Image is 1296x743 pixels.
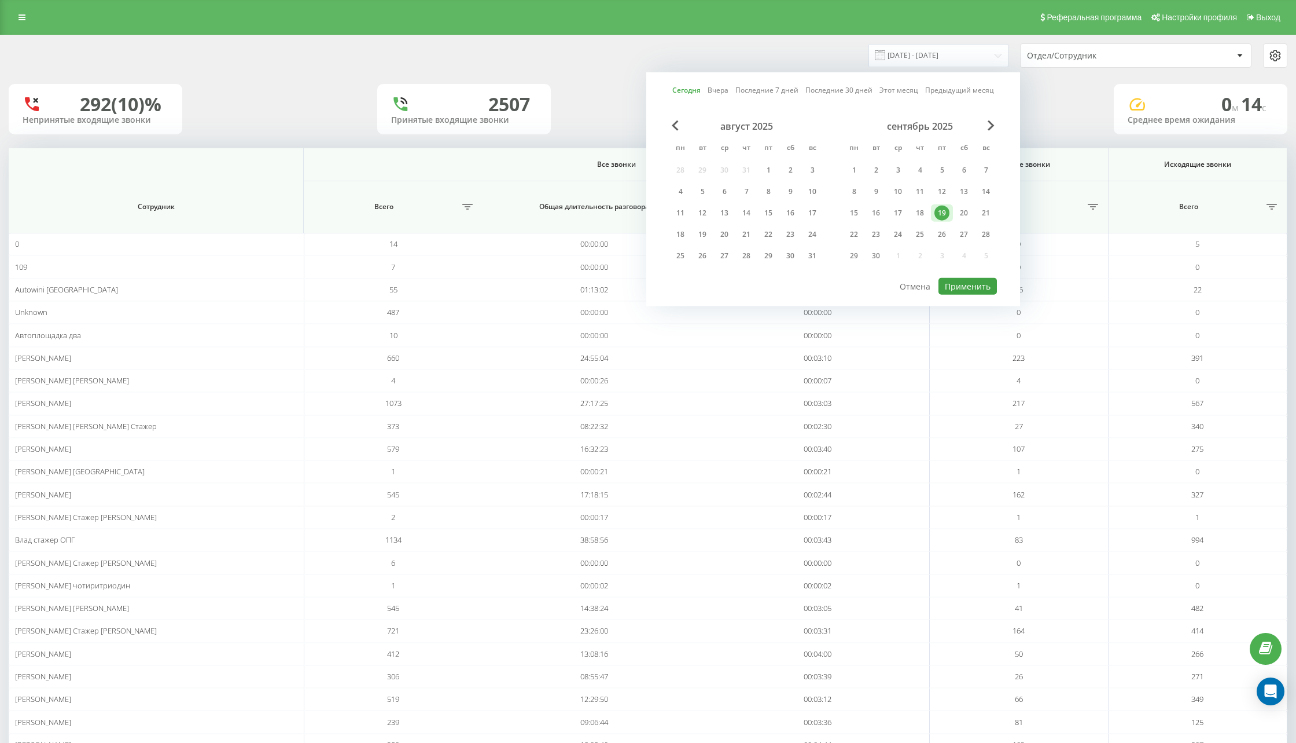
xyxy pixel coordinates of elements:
abbr: среда [889,140,907,158]
span: [PERSON_NAME] [15,444,71,454]
span: 0 [1195,307,1199,317]
abbr: суббота [955,140,973,158]
div: вс 21 сент. 2025 г. [975,204,997,222]
div: 16 [868,206,883,221]
td: 12:29:50 [483,688,706,711]
span: [PERSON_NAME] [15,353,71,363]
span: 660 [387,353,399,363]
button: Отмена [893,278,937,295]
td: 09:06:44 [483,711,706,733]
abbr: вторник [694,140,711,158]
div: сб 27 сент. 2025 г. [953,226,975,243]
div: чт 18 сент. 2025 г. [909,204,931,222]
span: 1 [391,466,395,477]
span: Автоплощадка два [15,330,81,341]
div: Open Intercom Messenger [1257,678,1284,705]
div: 22 [846,227,861,242]
div: пн 8 сент. 2025 г. [843,183,865,200]
td: 00:03:39 [706,665,929,688]
div: вт 5 авг. 2025 г. [691,183,713,200]
div: пт 15 авг. 2025 г. [757,204,779,222]
span: [PERSON_NAME] [15,717,71,727]
span: 109 [15,262,27,272]
div: вт 26 авг. 2025 г. [691,247,713,265]
div: пн 29 сент. 2025 г. [843,247,865,265]
span: 107 [1013,444,1025,454]
td: 00:00:00 [706,551,929,574]
div: 12 [934,184,949,199]
span: 519 [387,694,399,704]
div: вт 19 авг. 2025 г. [691,226,713,243]
div: ср 10 сент. 2025 г. [887,183,909,200]
span: 5 [1195,239,1199,249]
span: 4 [1017,375,1021,386]
div: пт 22 авг. 2025 г. [757,226,779,243]
span: 1134 [385,535,402,545]
span: 239 [387,717,399,727]
div: вс 17 авг. 2025 г. [801,204,823,222]
span: 217 [1013,398,1025,408]
span: c [1262,101,1266,114]
span: 14 [1241,91,1266,116]
abbr: понедельник [845,140,863,158]
span: 0 [1195,375,1199,386]
span: 275 [1191,444,1203,454]
span: 27 [1015,421,1023,431]
span: 1 [1017,580,1021,591]
div: вс 10 авг. 2025 г. [801,183,823,200]
td: 00:00:00 [483,233,706,255]
div: 18 [912,206,927,221]
div: вт 30 сент. 2025 г. [865,247,887,265]
span: 81 [1015,717,1023,727]
div: ср 17 сент. 2025 г. [887,204,909,222]
div: пт 1 авг. 2025 г. [757,162,779,179]
span: 1 [1017,512,1021,522]
div: сентябрь 2025 [843,120,997,132]
abbr: вторник [867,140,885,158]
div: 2 [783,163,798,178]
td: 00:00:26 [483,369,706,392]
span: 994 [1191,535,1203,545]
div: вс 3 авг. 2025 г. [801,162,823,179]
div: 21 [978,206,993,221]
div: 26 [934,227,949,242]
div: 27 [956,227,971,242]
div: 17 [890,206,905,221]
div: 17 [805,206,820,221]
abbr: суббота [782,140,799,158]
span: 41 [1015,603,1023,613]
div: 30 [783,248,798,263]
abbr: пятница [933,140,951,158]
span: [PERSON_NAME] [15,694,71,704]
span: 223 [1013,353,1025,363]
span: Все звонки [340,160,893,169]
div: 24 [805,227,820,242]
span: 567 [1191,398,1203,408]
div: вт 23 сент. 2025 г. [865,226,887,243]
div: чт 11 сент. 2025 г. [909,183,931,200]
div: сб 30 авг. 2025 г. [779,247,801,265]
abbr: воскресенье [804,140,821,158]
span: 545 [387,489,399,500]
td: 00:03:36 [706,711,929,733]
td: 00:03:12 [706,688,929,711]
a: Вчера [708,85,728,96]
span: 55 [389,284,397,295]
span: 22 [1194,284,1202,295]
span: 1 [391,580,395,591]
div: 25 [673,248,688,263]
div: чт 7 авг. 2025 г. [735,183,757,200]
span: 373 [387,421,399,431]
div: 11 [912,184,927,199]
td: 00:00:21 [706,460,929,483]
abbr: четверг [911,140,929,158]
td: 13:08:16 [483,643,706,665]
span: 66 [1015,694,1023,704]
span: 1 [1195,512,1199,522]
div: сб 23 авг. 2025 г. [779,226,801,243]
td: 08:22:32 [483,415,706,438]
div: ср 6 авг. 2025 г. [713,183,735,200]
td: 00:03:05 [706,597,929,620]
span: 83 [1015,535,1023,545]
td: 00:00:00 [483,551,706,574]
